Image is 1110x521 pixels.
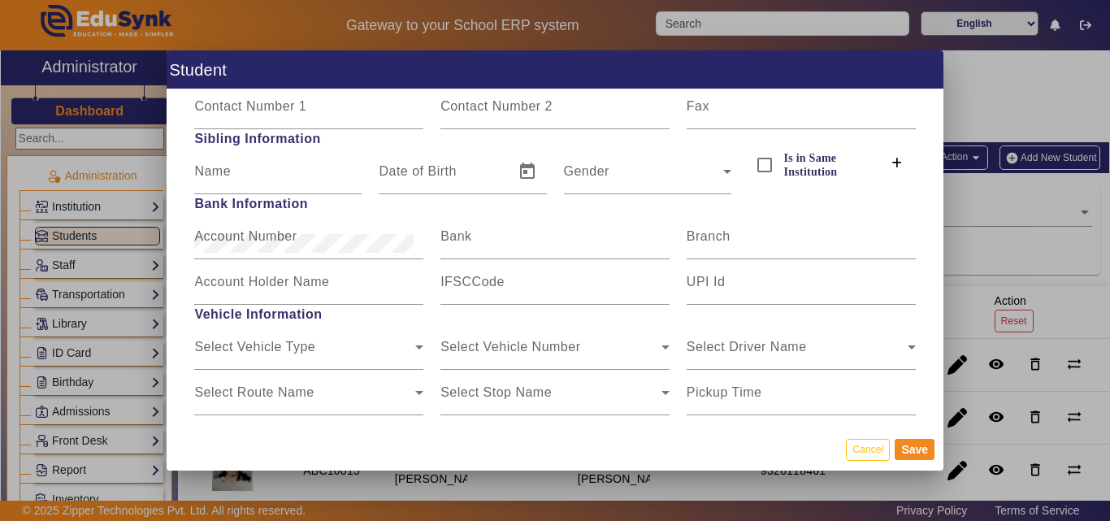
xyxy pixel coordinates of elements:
[687,99,709,113] mat-label: Fax
[440,103,670,123] input: Contact Number 2
[194,340,315,354] mat-label: Select Vehicle Type
[846,439,890,461] button: Cancel
[194,99,306,113] mat-label: Contact Number 1
[440,340,580,354] mat-label: Select Vehicle Number
[167,50,943,89] h1: Student
[379,164,456,178] mat-label: Date of Birth
[186,305,924,324] span: Vehicle Information
[687,340,807,354] mat-label: Select Driver Name
[194,385,314,399] mat-label: Select Route Name
[194,389,415,409] span: Select Route Name
[194,344,415,363] span: Select Vehicle Type
[687,103,916,123] input: Fax
[687,385,762,399] mat-label: Pickup Time
[440,229,471,243] mat-label: Bank
[895,439,934,460] button: Save
[687,233,916,253] input: Branch
[687,229,731,243] mat-label: Branch
[440,99,553,113] mat-label: Contact Number 2
[564,168,723,188] span: Gender
[194,229,297,243] mat-label: Account Number
[687,389,916,409] input: Pickup Time
[687,344,908,363] span: Select Driver Name
[781,151,854,179] label: Is in Same Institution
[508,152,547,191] button: Open calendar
[440,385,552,399] mat-label: Select Stop Name
[440,275,505,289] mat-label: IFSCCode
[440,344,661,363] span: Select Vehicle Number
[687,279,916,298] input: UPI Id
[440,279,670,298] input: IFSCCode
[564,164,609,178] mat-label: Gender
[440,389,661,409] span: Select Stop Name
[440,233,670,253] input: Bank
[194,168,362,188] input: Name
[687,275,725,289] mat-label: UPI Id
[186,129,924,149] span: Sibling Information
[194,164,231,178] mat-label: Name
[194,275,329,289] mat-label: Account Holder Name
[186,194,924,214] span: Bank Information
[194,103,423,123] input: Contact Number 1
